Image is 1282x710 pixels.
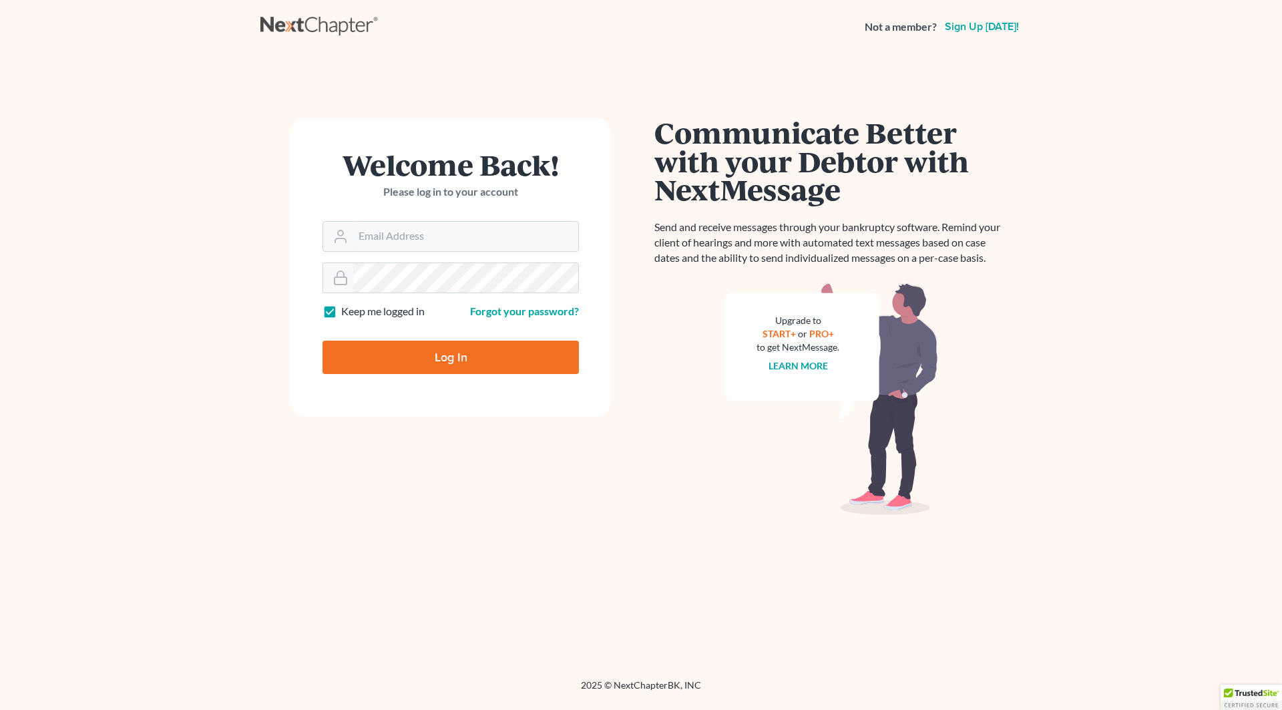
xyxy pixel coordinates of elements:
[865,19,937,35] strong: Not a member?
[798,328,807,339] span: or
[260,679,1022,703] div: 2025 © NextChapterBK, INC
[942,21,1022,32] a: Sign up [DATE]!
[323,184,579,200] p: Please log in to your account
[654,220,1008,266] p: Send and receive messages through your bankruptcy software. Remind your client of hearings and mo...
[654,118,1008,204] h1: Communicate Better with your Debtor with NextMessage
[323,341,579,374] input: Log In
[809,328,834,339] a: PRO+
[1221,685,1282,710] div: TrustedSite Certified
[470,305,579,317] a: Forgot your password?
[353,222,578,251] input: Email Address
[323,150,579,179] h1: Welcome Back!
[763,328,796,339] a: START+
[769,360,828,371] a: Learn more
[757,341,839,354] div: to get NextMessage.
[341,304,425,319] label: Keep me logged in
[724,282,938,516] img: nextmessage_bg-59042aed3d76b12b5cd301f8e5b87938c9018125f34e5fa2b7a6b67550977c72.svg
[757,314,839,327] div: Upgrade to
